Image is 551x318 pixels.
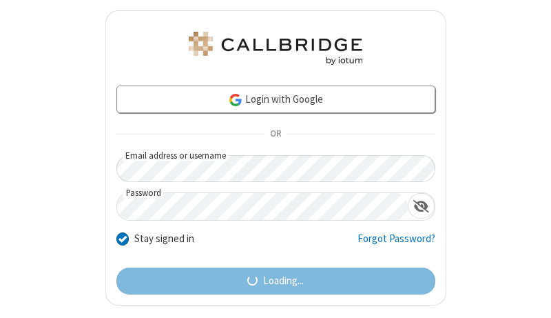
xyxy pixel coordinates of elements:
div: Show password [408,193,435,219]
span: Loading... [263,273,304,289]
span: OR [264,125,287,144]
a: Login with Google [116,86,435,113]
button: Loading... [116,268,435,295]
img: google-icon.png [228,92,243,108]
img: Astra [186,32,365,65]
input: Email address or username [116,155,435,182]
input: Password [117,193,408,220]
label: Stay signed in [134,231,194,247]
iframe: Chat [517,282,541,308]
a: Forgot Password? [357,231,435,257]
